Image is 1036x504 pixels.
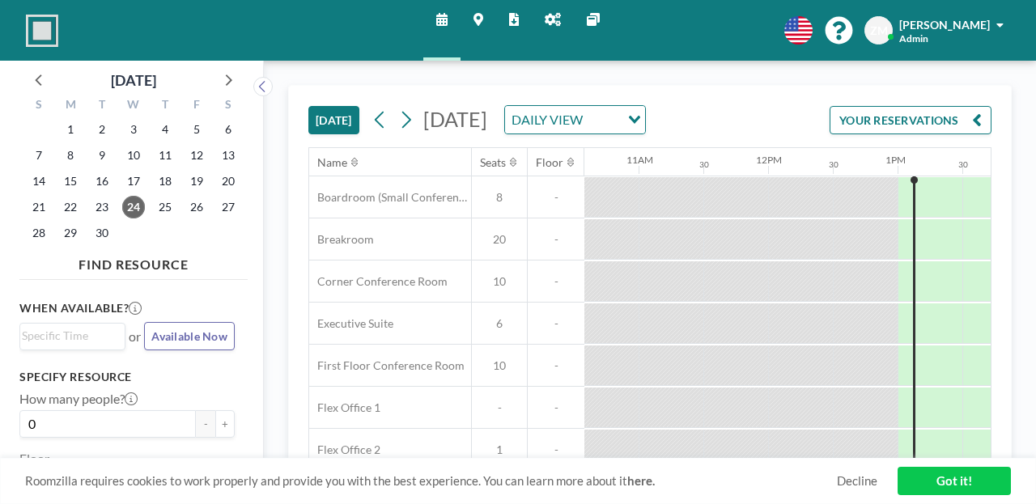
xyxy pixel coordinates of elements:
[870,23,888,38] span: ZM
[528,358,584,373] span: -
[627,473,655,488] a: here.
[309,443,380,457] span: Flex Office 2
[830,106,991,134] button: YOUR RESERVATIONS
[885,154,906,166] div: 1PM
[185,170,208,193] span: Friday, September 19, 2025
[180,95,212,116] div: F
[25,473,837,489] span: Roomzilla requires cookies to work properly and provide you with the best experience. You can lea...
[217,196,240,218] span: Saturday, September 27, 2025
[508,109,586,130] span: DAILY VIEW
[472,400,527,415] span: -
[19,370,235,384] h3: Specify resource
[588,109,618,130] input: Search for option
[122,170,145,193] span: Wednesday, September 17, 2025
[19,250,248,273] h4: FIND RESOURCE
[185,196,208,218] span: Friday, September 26, 2025
[309,232,374,247] span: Breakroom
[59,196,82,218] span: Monday, September 22, 2025
[91,118,113,141] span: Tuesday, September 2, 2025
[309,400,380,415] span: Flex Office 1
[144,322,235,350] button: Available Now
[154,170,176,193] span: Thursday, September 18, 2025
[122,144,145,167] span: Wednesday, September 10, 2025
[837,473,877,489] a: Decline
[122,196,145,218] span: Wednesday, September 24, 2025
[317,155,347,170] div: Name
[91,170,113,193] span: Tuesday, September 16, 2025
[217,170,240,193] span: Saturday, September 20, 2025
[91,196,113,218] span: Tuesday, September 23, 2025
[536,155,563,170] div: Floor
[898,467,1011,495] a: Got it!
[154,118,176,141] span: Thursday, September 4, 2025
[528,443,584,457] span: -
[111,69,156,91] div: [DATE]
[28,222,50,244] span: Sunday, September 28, 2025
[59,170,82,193] span: Monday, September 15, 2025
[472,443,527,457] span: 1
[196,410,215,438] button: -
[118,95,150,116] div: W
[59,144,82,167] span: Monday, September 8, 2025
[28,170,50,193] span: Sunday, September 14, 2025
[22,327,116,345] input: Search for option
[899,32,928,44] span: Admin
[423,107,487,131] span: [DATE]
[19,391,138,407] label: How many people?
[308,106,359,134] button: [DATE]
[28,144,50,167] span: Sunday, September 7, 2025
[19,451,49,467] label: Floor
[122,118,145,141] span: Wednesday, September 3, 2025
[55,95,87,116] div: M
[129,328,141,345] span: or
[26,15,58,47] img: organization-logo
[472,274,527,289] span: 10
[154,196,176,218] span: Thursday, September 25, 2025
[309,358,465,373] span: First Floor Conference Room
[91,144,113,167] span: Tuesday, September 9, 2025
[309,316,393,331] span: Executive Suite
[829,159,839,170] div: 30
[472,316,527,331] span: 6
[472,190,527,205] span: 8
[528,400,584,415] span: -
[505,106,645,133] div: Search for option
[699,159,709,170] div: 30
[472,358,527,373] span: 10
[20,324,125,348] div: Search for option
[480,155,506,170] div: Seats
[472,232,527,247] span: 20
[28,196,50,218] span: Sunday, September 21, 2025
[185,144,208,167] span: Friday, September 12, 2025
[215,410,235,438] button: +
[149,95,180,116] div: T
[87,95,118,116] div: T
[756,154,782,166] div: 12PM
[958,159,968,170] div: 30
[59,118,82,141] span: Monday, September 1, 2025
[309,190,471,205] span: Boardroom (Small Conference)
[59,222,82,244] span: Monday, September 29, 2025
[151,329,227,343] span: Available Now
[23,95,55,116] div: S
[528,190,584,205] span: -
[91,222,113,244] span: Tuesday, September 30, 2025
[212,95,244,116] div: S
[217,144,240,167] span: Saturday, September 13, 2025
[899,18,990,32] span: [PERSON_NAME]
[528,316,584,331] span: -
[217,118,240,141] span: Saturday, September 6, 2025
[185,118,208,141] span: Friday, September 5, 2025
[154,144,176,167] span: Thursday, September 11, 2025
[309,274,448,289] span: Corner Conference Room
[528,274,584,289] span: -
[528,232,584,247] span: -
[626,154,653,166] div: 11AM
